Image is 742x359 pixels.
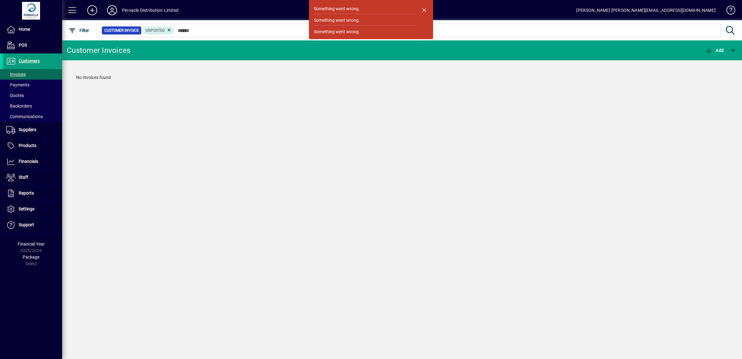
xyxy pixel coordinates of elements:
[6,114,43,119] span: Communications
[3,69,62,80] a: Invoices
[6,72,26,77] span: Invoices
[82,5,102,16] button: Add
[67,25,91,36] button: Filter
[19,27,30,32] span: Home
[3,80,62,90] a: Payments
[102,5,122,16] button: Profile
[3,38,62,53] a: POS
[19,43,27,48] span: POS
[6,93,24,98] span: Quotes
[70,68,734,87] div: No Invoices found
[19,222,34,227] span: Support
[3,138,62,154] a: Products
[6,82,29,87] span: Payments
[3,111,62,122] a: Communications
[104,27,139,34] span: Customer Invoice
[3,154,62,169] a: Financials
[67,45,130,55] div: Customer Invoices
[722,1,734,21] a: Knowledge Base
[704,45,725,56] button: Add
[19,159,38,164] span: Financials
[143,26,174,35] mat-chip: Customer Invoice Status: Unposted
[19,143,36,148] span: Products
[19,191,34,196] span: Reports
[146,28,165,33] span: Unposted
[576,5,716,15] div: [PERSON_NAME] [PERSON_NAME][EMAIL_ADDRESS][DOMAIN_NAME]
[18,242,45,246] span: Financial Year
[3,22,62,37] a: Home
[122,5,179,15] div: Pinnacle Distribution Limited
[3,201,62,217] a: Settings
[69,28,89,33] span: Filter
[3,217,62,233] a: Support
[19,58,40,63] span: Customers
[3,186,62,201] a: Reports
[3,90,62,101] a: Quotes
[23,255,39,260] span: Package
[6,104,32,108] span: Backorders
[705,48,724,53] span: Add
[19,175,28,180] span: Staff
[19,206,34,211] span: Settings
[3,170,62,185] a: Staff
[19,127,36,132] span: Suppliers
[3,122,62,138] a: Suppliers
[3,101,62,111] a: Backorders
